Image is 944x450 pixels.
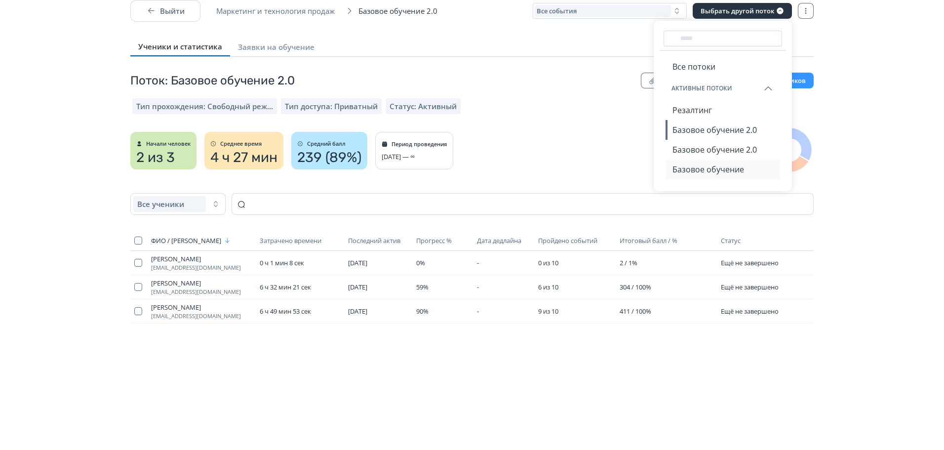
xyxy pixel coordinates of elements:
button: Пройдено событий [538,235,599,246]
span: Итоговый балл / % [620,237,677,245]
span: Базовое обучение 2.0 [672,144,757,156]
span: Заявки на обучение [238,42,315,52]
span: Тип доступа: Приватный [285,101,378,111]
span: 4 ч 27 мин [210,150,277,165]
button: Прогресс % [416,235,454,246]
button: Итоговый балл / % [620,235,679,246]
span: 9 из 10 [538,307,558,316]
button: Скачать отчёты [641,73,718,88]
span: Статус: Активный [390,101,457,111]
span: Все ученики [137,199,184,209]
button: Последний актив [348,235,402,246]
span: Все потоки [672,61,715,73]
button: Выбрать другой поток [693,3,792,19]
span: [EMAIL_ADDRESS][DOMAIN_NAME] [151,265,252,271]
span: 6 ч 49 мин 53 сек [260,307,311,316]
span: Дата дедлайна [477,237,521,245]
span: ФИО / [PERSON_NAME] [151,237,221,245]
span: - [477,283,479,291]
span: Начали человек [146,141,191,147]
span: [DATE] [348,283,367,291]
span: Базовое обучение 2.0 [672,124,757,136]
button: Затрачено времени [260,235,323,246]
span: 2 / 1% [620,258,637,267]
span: Ученики и статистика [138,41,222,51]
span: Затрачено времени [260,237,321,245]
a: [PERSON_NAME][EMAIL_ADDRESS][DOMAIN_NAME] [151,279,252,295]
span: 90% [416,307,429,316]
a: [PERSON_NAME][EMAIL_ADDRESS][DOMAIN_NAME] [151,303,252,319]
span: [DATE] [348,258,367,267]
span: 0 ч 1 мин 8 сек [260,258,304,267]
span: Статус [721,236,741,245]
span: Последний актив [348,237,400,245]
span: Базовое обучение 2.0 [358,6,443,16]
span: 304 / 100% [620,283,651,291]
span: Средний балл [307,141,346,147]
span: 0 из 10 [538,258,558,267]
span: 59% [416,283,429,291]
span: Ещё не завершено [721,307,779,316]
span: Базовое обучение [672,164,744,175]
span: 6 из 10 [538,283,558,291]
span: 6 ч 32 мин 21 сек [260,283,311,291]
button: Все события [533,3,687,19]
span: Прогресс % [416,237,452,245]
span: Поток: Базовое обучение 2.0 [130,73,295,88]
button: Все ученики [130,193,226,215]
span: Ещё не завершено [721,258,779,267]
span: 411 / 100% [620,307,651,316]
span: - [477,307,479,316]
span: Ещё не завершено [721,283,779,291]
span: Пройдено событий [538,237,597,245]
span: Тип прохождения: Свободный режим [136,101,273,111]
span: Резалтинг [672,104,712,116]
span: [DATE] — ∞ [382,153,415,161]
span: [EMAIL_ADDRESS][DOMAIN_NAME] [151,289,252,295]
span: Среднее время [220,141,262,147]
button: ФИО / [PERSON_NAME] [151,235,233,246]
span: Период проведения [392,141,447,147]
span: - [477,258,479,267]
span: 2 из 3 [136,150,175,165]
span: [PERSON_NAME] [151,255,252,263]
span: [PERSON_NAME] [151,279,252,287]
span: Все события [537,7,577,15]
span: Маркетинг и технология продаж [216,6,341,16]
span: [PERSON_NAME] [151,303,252,311]
a: [PERSON_NAME][EMAIL_ADDRESS][DOMAIN_NAME] [151,255,252,271]
span: 0% [416,258,425,267]
span: [DATE] [348,307,367,316]
button: Дата дедлайна [477,235,523,246]
span: 239 (89%) [297,150,361,165]
span: [EMAIL_ADDRESS][DOMAIN_NAME] [151,313,252,319]
span: Активные потоки [671,81,732,96]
